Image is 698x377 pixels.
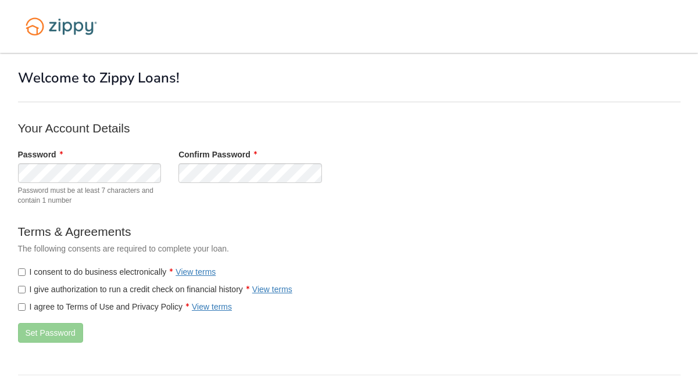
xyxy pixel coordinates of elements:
[18,268,26,276] input: I consent to do business electronicallyView terms
[18,303,26,311] input: I agree to Terms of Use and Privacy PolicyView terms
[18,70,681,85] h1: Welcome to Zippy Loans!
[192,302,232,311] a: View terms
[18,120,483,137] p: Your Account Details
[18,12,105,41] img: Logo
[18,301,232,313] label: I agree to Terms of Use and Privacy Policy
[18,286,26,293] input: I give authorization to run a credit check on financial historyView terms
[176,267,216,277] a: View terms
[178,149,257,160] label: Confirm Password
[18,266,216,278] label: I consent to do business electronically
[178,163,322,183] input: Verify Password
[18,323,83,343] button: Set Password
[18,186,162,206] span: Password must be at least 7 characters and contain 1 number
[252,285,292,294] a: View terms
[18,243,483,254] p: The following consents are required to complete your loan.
[18,149,63,160] label: Password
[18,283,292,295] label: I give authorization to run a credit check on financial history
[18,223,483,240] p: Terms & Agreements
